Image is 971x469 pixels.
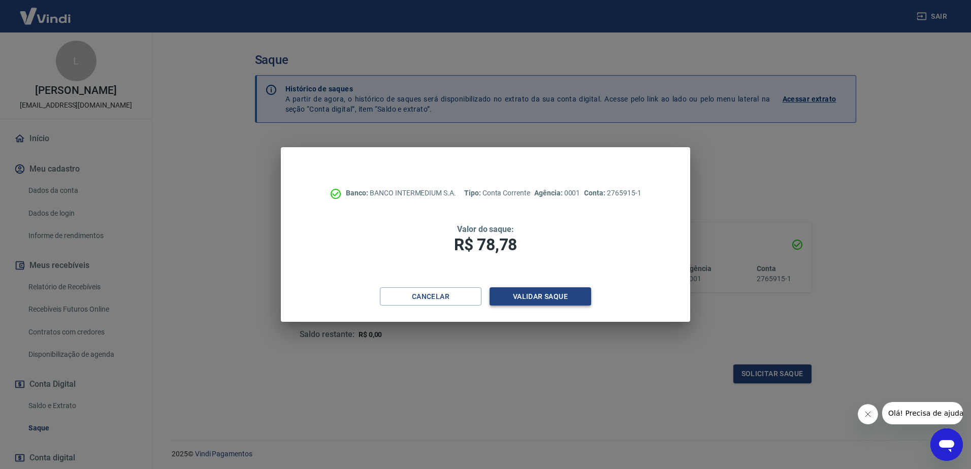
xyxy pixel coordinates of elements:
[346,188,456,198] p: BANCO INTERMEDIUM S.A.
[490,287,591,306] button: Validar saque
[464,189,482,197] span: Tipo:
[346,189,370,197] span: Banco:
[380,287,481,306] button: Cancelar
[930,428,963,461] iframe: Botão para abrir a janela de mensagens
[858,404,878,424] iframe: Fechar mensagem
[534,189,564,197] span: Agência:
[584,188,641,198] p: 2765915-1
[464,188,530,198] p: Conta Corrente
[6,7,85,15] span: Olá! Precisa de ajuda?
[882,402,963,424] iframe: Mensagem da empresa
[457,224,514,234] span: Valor do saque:
[534,188,580,198] p: 0001
[584,189,607,197] span: Conta:
[454,235,517,254] span: R$ 78,78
